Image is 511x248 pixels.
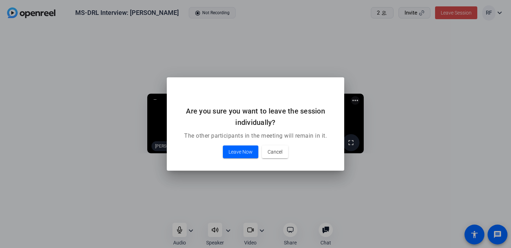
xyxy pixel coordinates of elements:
span: Leave Now [229,148,253,156]
p: The other participants in the meeting will remain in it. [175,132,336,140]
button: Cancel [262,145,288,158]
button: Leave Now [223,145,258,158]
span: Cancel [268,148,282,156]
h2: Are you sure you want to leave the session individually? [175,105,336,128]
